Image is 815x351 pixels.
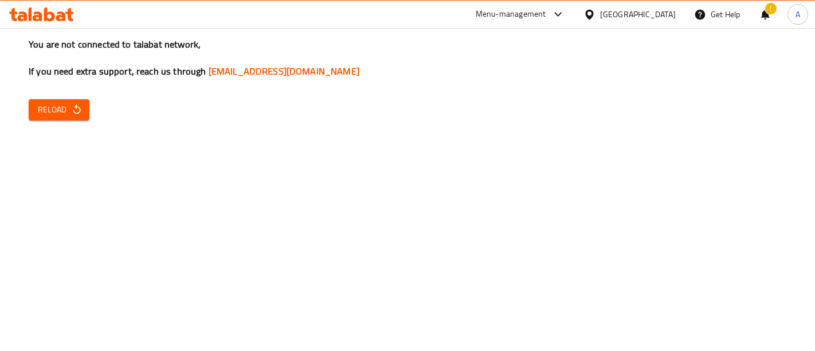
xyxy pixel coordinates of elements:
[600,8,676,21] div: [GEOGRAPHIC_DATA]
[476,7,546,21] div: Menu-management
[29,99,89,120] button: Reload
[209,63,359,80] a: [EMAIL_ADDRESS][DOMAIN_NAME]
[38,103,80,117] span: Reload
[29,38,786,78] h3: You are not connected to talabat network, If you need extra support, reach us through
[796,8,800,21] span: A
